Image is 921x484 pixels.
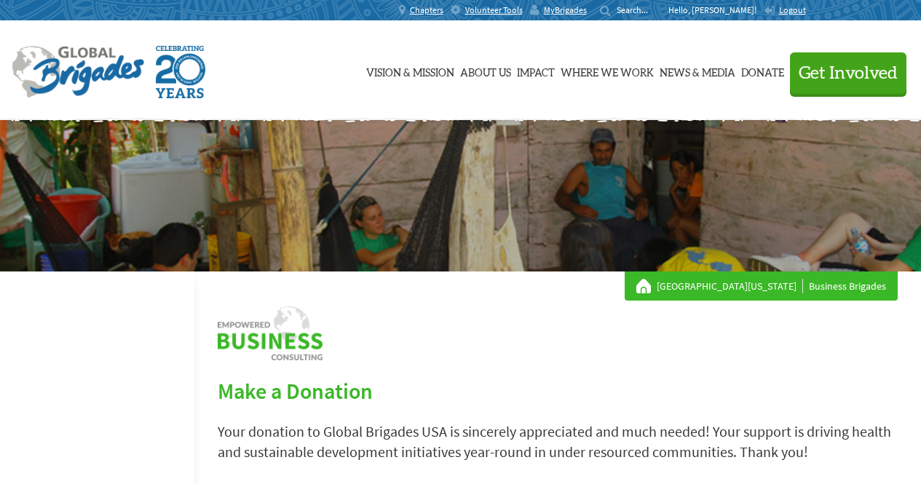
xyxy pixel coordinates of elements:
[668,4,764,16] p: Hello, [PERSON_NAME]!
[156,46,205,98] img: Global Brigades Celebrating 20 Years
[218,306,323,360] img: logo-business.png
[465,4,523,16] span: Volunteer Tools
[764,4,806,16] a: Logout
[410,4,443,16] span: Chapters
[741,34,784,107] a: Donate
[218,378,898,404] h2: Make a Donation
[517,34,555,107] a: Impact
[366,34,454,107] a: Vision & Mission
[779,4,806,15] span: Logout
[544,4,587,16] span: MyBrigades
[790,52,906,94] button: Get Involved
[561,34,654,107] a: Where We Work
[460,34,511,107] a: About Us
[636,279,886,293] div: Business Brigades
[657,279,803,293] a: [GEOGRAPHIC_DATA][US_STATE]
[799,65,898,82] span: Get Involved
[660,34,735,107] a: News & Media
[617,4,658,15] input: Search...
[218,421,898,462] p: Your donation to Global Brigades USA is sincerely appreciated and much needed! Your support is dr...
[12,46,144,98] img: Global Brigades Logo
